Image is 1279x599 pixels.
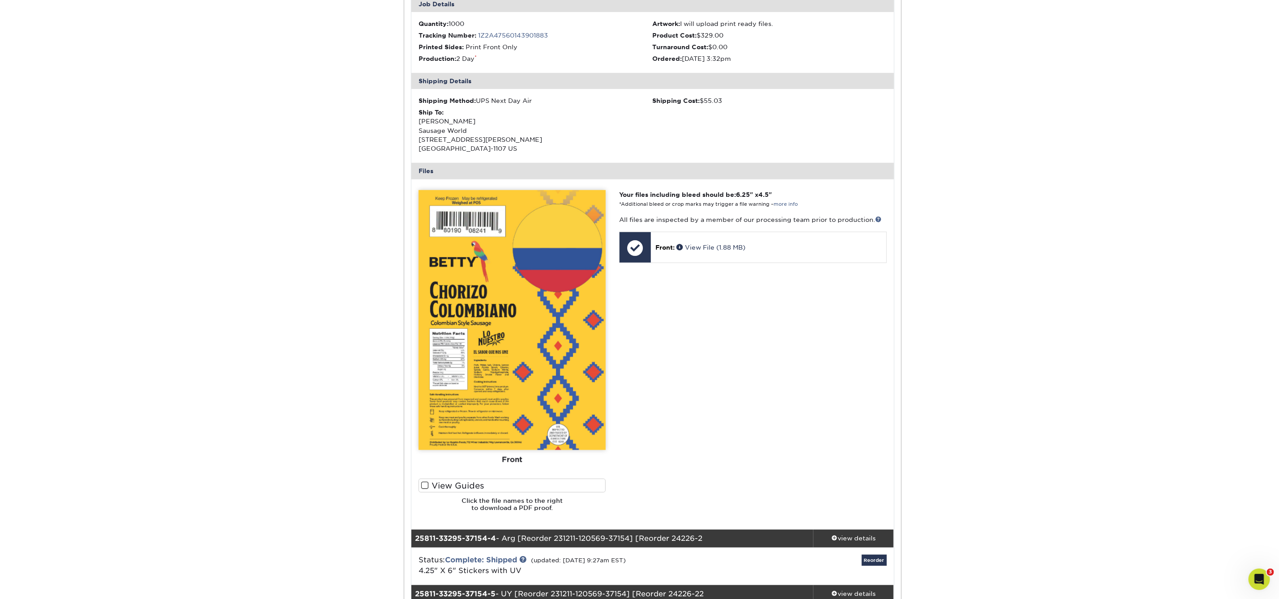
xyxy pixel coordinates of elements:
strong: Quantity: [419,20,449,27]
div: UPS Next Day Air [419,96,653,105]
strong: Turnaround Cost: [653,43,709,51]
div: view details [813,589,894,598]
strong: Your files including bleed should be: " x " [619,191,772,198]
span: Front: [655,244,675,251]
div: Files [411,163,894,179]
iframe: Intercom live chat [1249,569,1270,590]
strong: 25811-33295-37154-4 [415,534,496,543]
a: Reorder [862,555,887,566]
li: [DATE] 3:32pm [653,54,887,63]
li: 2 Day [419,54,653,63]
strong: Tracking Number: [419,32,476,39]
strong: Shipping Method: [419,97,476,104]
li: 1000 [419,19,653,28]
a: Complete: Shipped [445,556,517,564]
span: 4.25" X 6" Stickers with UV [419,566,522,575]
div: $55.03 [653,96,887,105]
span: 6.25 [736,191,750,198]
strong: 25811-33295-37154-5 [415,590,496,598]
div: Shipping Details [411,73,894,89]
li: $329.00 [653,31,887,40]
strong: Ship To: [419,109,444,116]
div: view details [813,534,894,543]
a: more info [774,201,798,207]
span: 3 [1267,569,1274,576]
div: Status: [412,555,733,576]
li: $0.00 [653,42,887,51]
p: All files are inspected by a member of our processing team prior to production. [619,215,886,224]
a: view details [813,530,894,548]
strong: Ordered: [653,55,682,62]
strong: Printed Sides: [419,43,464,51]
small: *Additional bleed or crop marks may trigger a file warning – [619,201,798,207]
label: View Guides [419,479,606,493]
strong: Shipping Cost: [653,97,700,104]
h6: Click the file names to the right to download a PDF proof. [419,497,606,519]
li: I will upload print ready files. [653,19,887,28]
a: View File (1.88 MB) [676,244,745,251]
strong: Product Cost: [653,32,697,39]
a: 1Z2A47560143901883 [478,32,548,39]
div: Front [419,450,606,470]
span: Print Front Only [466,43,518,51]
strong: Production: [419,55,456,62]
span: 4.5 [758,191,769,198]
small: (updated: [DATE] 9:27am EST) [531,557,626,564]
div: - Arg [Reorder 231211-120569-37154] [Reorder 24226-2 [411,530,813,548]
div: [PERSON_NAME] Sausage World [STREET_ADDRESS][PERSON_NAME] [GEOGRAPHIC_DATA]-1107 US [419,108,653,153]
strong: Artwork: [653,20,680,27]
